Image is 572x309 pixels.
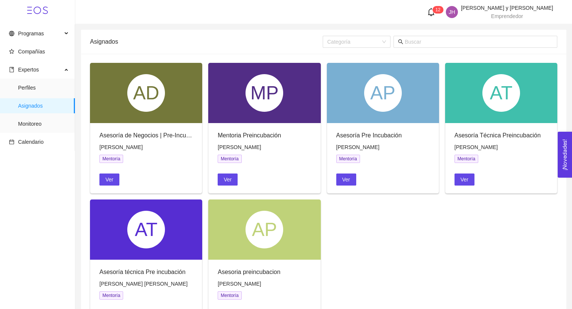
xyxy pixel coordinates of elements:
[461,5,553,11] span: [PERSON_NAME] y [PERSON_NAME]
[455,155,478,163] span: Mentoría
[9,49,14,54] span: star
[99,131,193,140] div: Asesoría de Negocios | Pre-Incubación
[455,174,474,186] button: Ver
[427,8,435,16] span: bell
[127,211,165,248] div: AT
[224,175,232,184] span: Ver
[398,39,403,44] span: search
[99,174,119,186] button: Ver
[18,49,45,55] span: Compañías
[9,67,14,72] span: book
[18,67,39,73] span: Expertos
[9,139,14,145] span: calendar
[99,155,123,163] span: Mentoría
[482,74,520,112] div: AT
[99,291,123,300] span: Mentoría
[218,144,261,150] span: [PERSON_NAME]
[336,174,356,186] button: Ver
[218,174,238,186] button: Ver
[405,38,553,46] input: Buscar
[218,131,311,140] div: Mentoria Preincubación
[455,131,548,140] div: Asesoría Técnica Preincubación
[18,30,44,37] span: Programas
[18,98,69,113] span: Asignados
[435,7,438,12] span: 1
[18,139,44,145] span: Calendario
[90,31,323,52] div: Asignados
[218,291,241,300] span: Mentoría
[99,267,193,277] div: Asesoría técnica Pre incubación
[342,175,350,184] span: Ver
[558,132,572,178] button: Open Feedback Widget
[336,131,430,140] div: Asesoría Pre Incubación
[127,74,165,112] div: AD
[246,74,283,112] div: MP
[218,155,241,163] span: Mentoría
[18,116,69,131] span: Monitoreo
[218,281,261,287] span: [PERSON_NAME]
[432,6,443,14] sup: 12
[18,80,69,95] span: Perfiles
[336,144,380,150] span: [PERSON_NAME]
[105,175,113,184] span: Ver
[99,144,143,150] span: [PERSON_NAME]
[438,7,441,12] span: 2
[246,211,283,248] div: AP
[455,144,498,150] span: [PERSON_NAME]
[336,155,360,163] span: Mentoría
[448,6,455,18] span: JH
[9,31,14,36] span: global
[491,13,523,19] span: Emprendedor
[461,175,468,184] span: Ver
[364,74,402,112] div: AP
[99,281,188,287] span: [PERSON_NAME] [PERSON_NAME]
[218,267,311,277] div: Asesoria preincubacion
